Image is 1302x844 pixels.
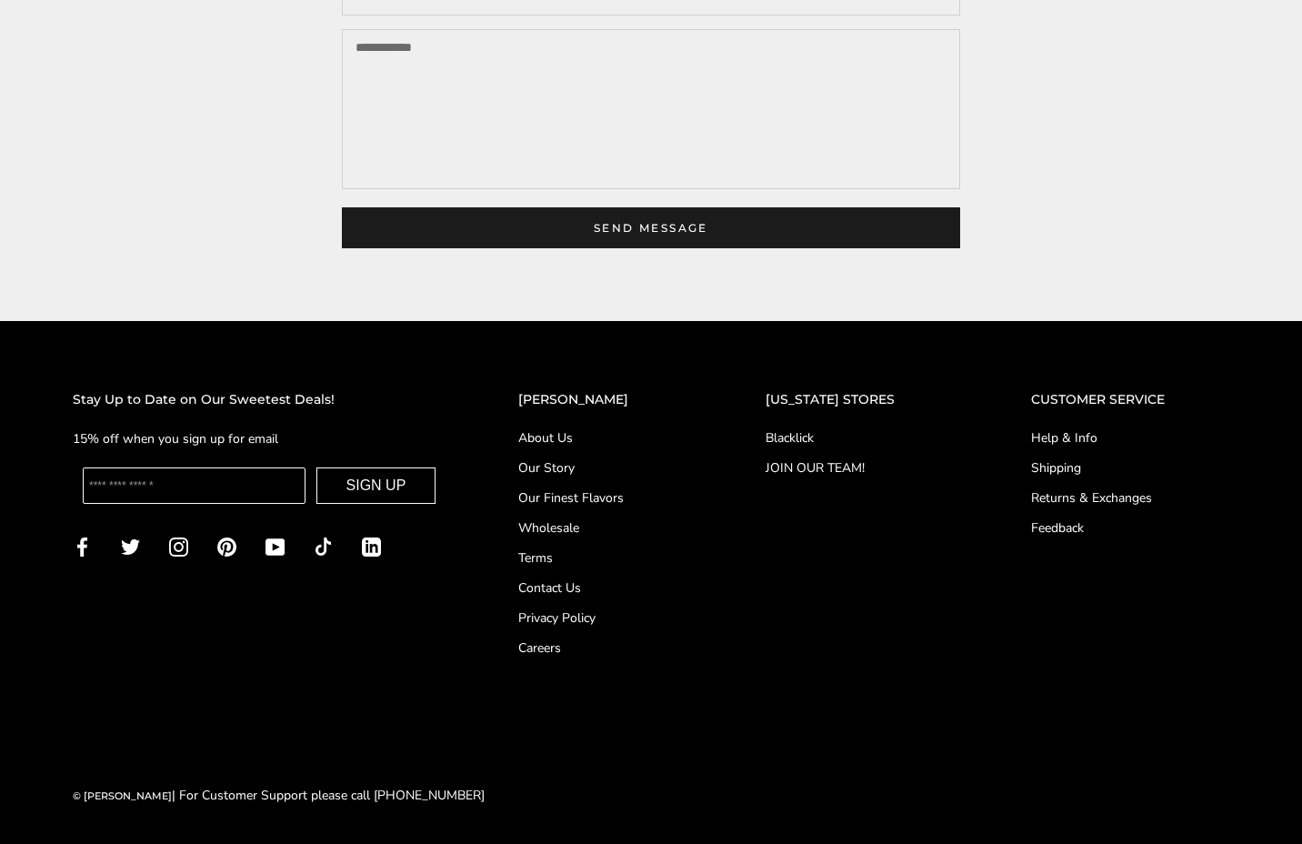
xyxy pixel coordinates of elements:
h2: Stay Up to Date on Our Sweetest Deals! [73,389,446,410]
button: SIGN UP [316,467,436,504]
a: Wholesale [518,518,693,538]
p: 15% off when you sign up for email [73,428,446,449]
div: | For Customer Support please call [PHONE_NUMBER] [73,785,485,806]
a: Blacklick [766,428,959,447]
h2: [US_STATE] STORES [766,389,959,410]
a: Twitter [121,536,140,557]
button: Send message [342,207,960,248]
h2: CUSTOMER SERVICE [1031,389,1229,410]
a: Returns & Exchanges [1031,488,1229,507]
a: Our Finest Flavors [518,488,693,507]
input: Enter your email [83,467,305,504]
a: YouTube [265,536,285,557]
a: Privacy Policy [518,608,693,628]
a: TikTok [314,536,333,557]
h2: [PERSON_NAME] [518,389,693,410]
textarea: Your message [342,29,960,189]
iframe: Sign Up via Text for Offers [15,775,188,829]
a: Terms [518,548,693,568]
a: About Us [518,428,693,447]
a: Instagram [169,536,188,557]
a: JOIN OUR TEAM! [766,458,959,477]
a: Contact Us [518,578,693,598]
a: LinkedIn [362,536,381,557]
a: Careers [518,638,693,658]
a: Shipping [1031,458,1229,477]
a: Help & Info [1031,428,1229,447]
a: Feedback [1031,518,1229,538]
a: Our Story [518,458,693,477]
a: Facebook [73,536,92,557]
a: Pinterest [217,536,236,557]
